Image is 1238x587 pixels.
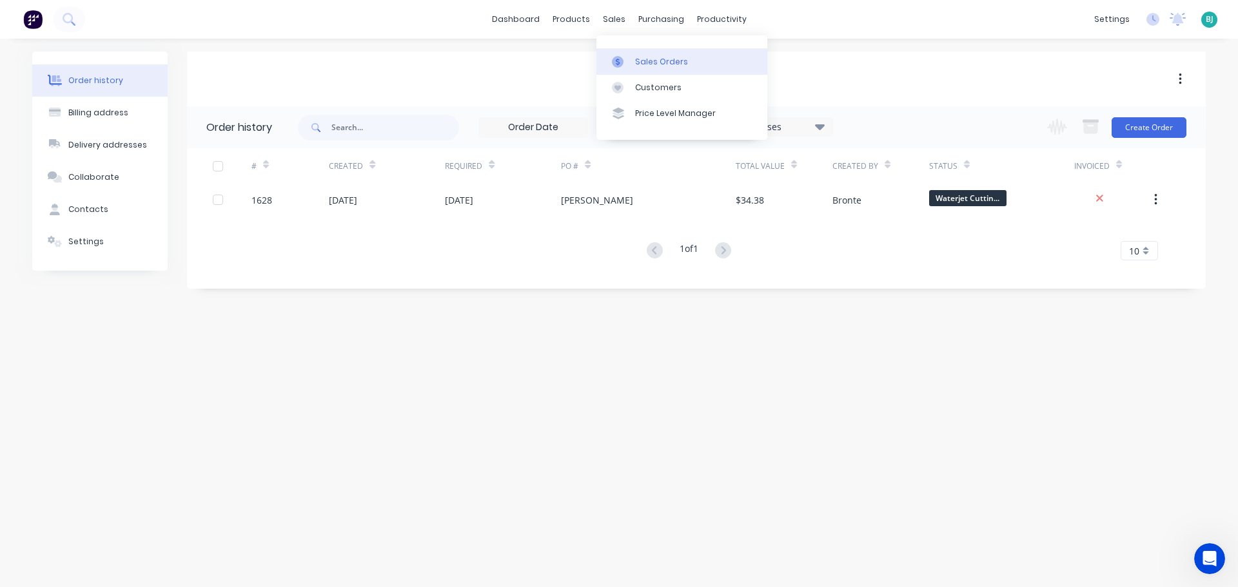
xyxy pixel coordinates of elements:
div: # [251,148,329,184]
span: Waterjet Cuttin... [929,190,1007,206]
div: Invoiced [1074,148,1152,184]
button: Settings [32,226,168,258]
div: $34.38 [736,193,764,207]
div: Price Level Manager [635,108,716,119]
div: Status [929,160,958,172]
div: Order history [68,75,123,86]
a: dashboard [486,10,546,29]
span: BJ [1206,14,1213,25]
div: Created By [832,160,878,172]
button: Collaborate [32,161,168,193]
div: Contacts [68,204,108,215]
button: Delivery addresses [32,129,168,161]
div: Total Value [736,160,785,172]
div: Created [329,148,445,184]
iframe: Intercom live chat [1194,543,1225,574]
div: settings [1088,10,1136,29]
div: Billing address [68,107,128,119]
div: Customers [635,82,682,93]
div: PO # [561,160,578,172]
div: productivity [691,10,753,29]
div: 1628 [251,193,272,207]
div: Created [329,160,363,172]
div: Created By [832,148,929,184]
div: Sales Orders [635,56,688,68]
div: 1 of 1 [680,242,698,260]
div: Invoiced [1074,160,1110,172]
div: Collaborate [68,171,119,183]
div: PO # [561,148,735,184]
div: Settings [68,236,104,247]
div: Required [445,148,561,184]
div: sales [596,10,632,29]
div: Required [445,160,482,172]
div: [PERSON_NAME] [561,193,633,207]
span: 10 [1129,244,1139,258]
div: [DATE] [445,193,473,207]
a: Sales Orders [596,48,767,74]
button: Billing address [32,97,168,129]
div: Order history [206,120,272,135]
div: Total Value [736,148,832,184]
div: purchasing [632,10,691,29]
div: Bronte [832,193,861,207]
div: # [251,160,257,172]
div: products [546,10,596,29]
img: Factory [23,10,43,29]
div: [DATE] [329,193,357,207]
button: Order history [32,64,168,97]
a: Price Level Manager [596,101,767,126]
button: Create Order [1112,117,1186,138]
a: Customers [596,75,767,101]
div: Delivery addresses [68,139,147,151]
input: Order Date [479,118,587,137]
div: Status [929,148,1074,184]
div: 34 Statuses [724,120,832,134]
input: Search... [331,115,459,140]
button: Contacts [32,193,168,226]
